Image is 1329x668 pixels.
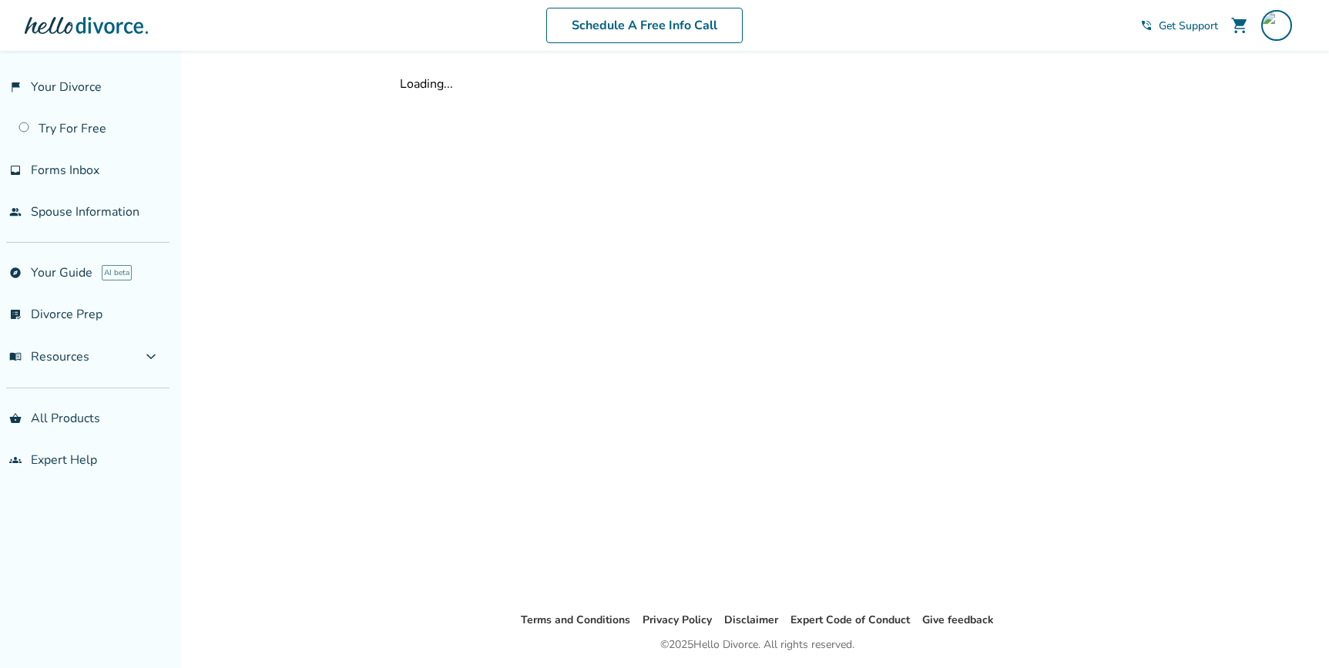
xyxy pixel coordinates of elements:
[400,76,1115,92] div: Loading...
[1230,16,1249,35] span: shopping_cart
[1140,18,1218,33] a: phone_in_talkGet Support
[1140,19,1153,32] span: phone_in_talk
[9,81,22,93] span: flag_2
[9,206,22,218] span: people
[142,347,160,366] span: expand_more
[9,267,22,279] span: explore
[9,412,22,425] span: shopping_basket
[9,164,22,176] span: inbox
[9,351,22,363] span: menu_book
[102,265,132,280] span: AI beta
[521,613,630,627] a: Terms and Conditions
[790,613,910,627] a: Expert Code of Conduct
[660,636,854,654] div: © 2025 Hello Divorce. All rights reserved.
[9,454,22,466] span: groups
[922,611,994,629] li: Give feedback
[643,613,712,627] a: Privacy Policy
[9,348,89,365] span: Resources
[1261,10,1292,41] img: cynthia.montoya@frontrange.edu
[31,162,99,179] span: Forms Inbox
[724,611,778,629] li: Disclaimer
[9,308,22,321] span: list_alt_check
[546,8,743,43] a: Schedule A Free Info Call
[1159,18,1218,33] span: Get Support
